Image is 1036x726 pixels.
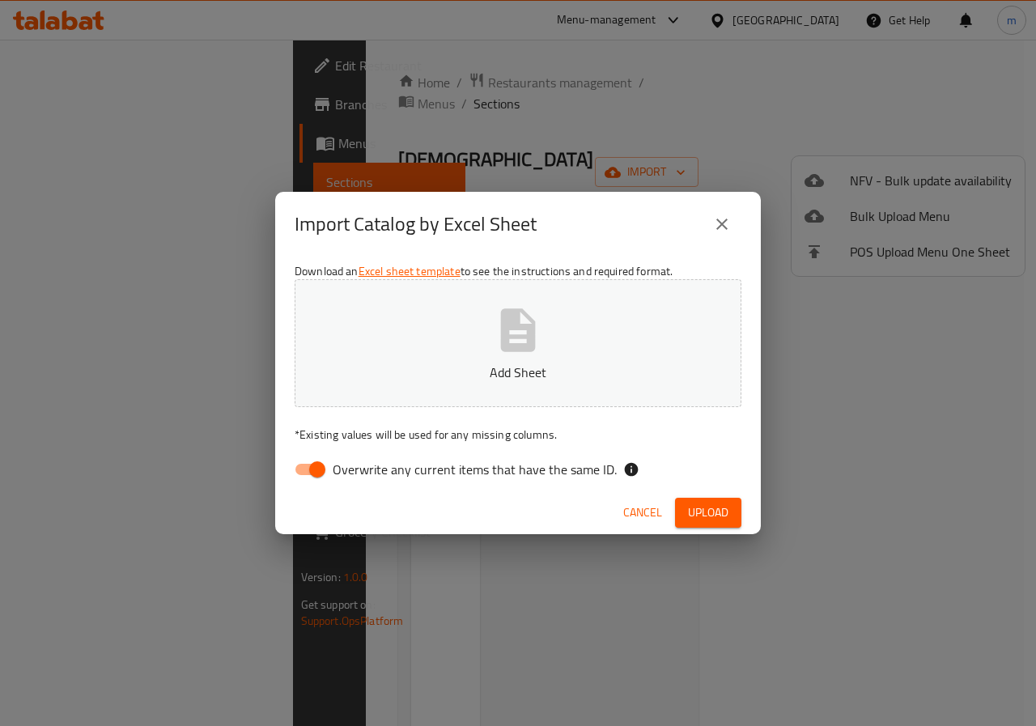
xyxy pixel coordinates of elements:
button: Upload [675,498,741,528]
svg: If the overwrite option isn't selected, then the items that match an existing ID will be ignored ... [623,461,639,478]
div: Download an to see the instructions and required format. [275,257,761,491]
span: Upload [688,503,728,523]
p: Existing values will be used for any missing columns. [295,427,741,443]
span: Overwrite any current items that have the same ID. [333,460,617,479]
button: Cancel [617,498,669,528]
a: Excel sheet template [359,261,461,282]
button: Add Sheet [295,279,741,407]
p: Add Sheet [320,363,716,382]
button: close [703,205,741,244]
h2: Import Catalog by Excel Sheet [295,211,537,237]
span: Cancel [623,503,662,523]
